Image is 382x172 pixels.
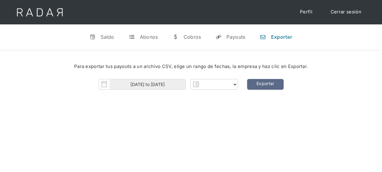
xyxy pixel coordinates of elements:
[98,79,238,90] form: Form
[183,34,201,40] div: Cobros
[226,34,245,40] div: Payouts
[101,34,114,40] div: Saldo
[271,34,292,40] div: Exportar
[172,34,178,40] div: w
[140,34,158,40] div: Abonos
[294,6,318,18] a: Perfil
[18,63,364,70] div: Para exportar tus payouts a un archivo CSV, elige un rango de fechas, la empresa y haz clic en Ex...
[260,34,266,40] div: n
[325,6,367,18] a: Cerrar sesión
[90,34,96,40] div: v
[215,34,222,40] div: y
[247,79,284,90] a: Exportar
[129,34,135,40] div: t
